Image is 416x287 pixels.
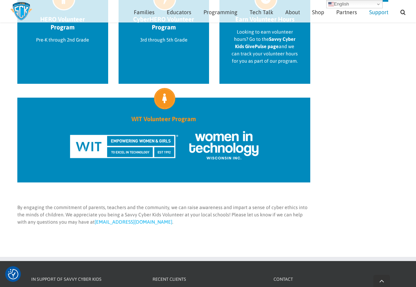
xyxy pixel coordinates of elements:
[29,115,298,123] a: WIT Volunteer Program
[369,9,388,15] span: Support
[29,15,96,31] a: HERO Volunteer Program
[95,219,172,225] a: [EMAIL_ADDRESS][DOMAIN_NAME]
[29,36,96,44] p: Pre-K through 2nd Grade
[8,269,18,279] img: Revisit consent button
[153,276,263,283] h4: Recent Clients
[17,204,310,226] p: By engaging the commitment of parents, teachers and the community, we can raise awareness and imp...
[31,276,141,283] h4: In Support of Savvy Cyber Kids
[250,9,273,15] span: Tech Talk
[285,9,300,15] span: About
[336,9,357,15] span: Partners
[131,15,197,31] a: CyberHERO Volunteer Program
[312,9,324,15] span: Shop
[10,2,32,21] img: Savvy Cyber Kids Logo
[274,276,384,283] h4: Contact
[328,1,334,7] img: en
[167,9,191,15] span: Educators
[203,9,237,15] span: Programming
[8,269,18,279] button: Consent Preferences
[232,28,298,65] p: Looking to earn volunteer hours? Go to the and we can track your volunteer hours for you as part ...
[131,36,197,44] p: 3rd through 5th Grade
[134,9,155,15] span: Families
